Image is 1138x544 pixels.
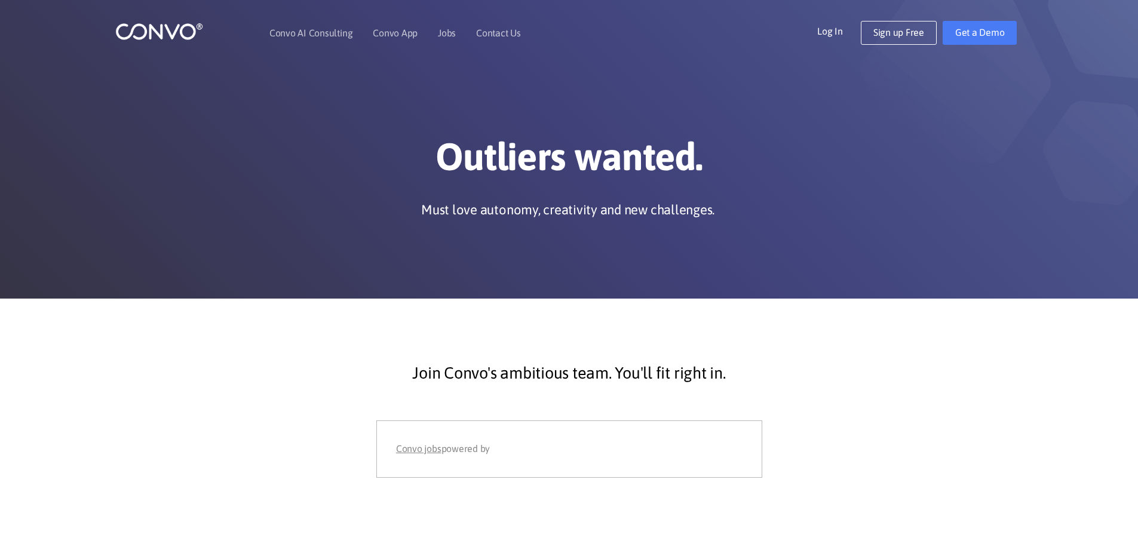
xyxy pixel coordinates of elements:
p: Join Convo's ambitious team. You'll fit right in. [247,358,892,388]
a: Convo jobs [396,440,441,458]
p: Must love autonomy, creativity and new challenges. [421,201,714,219]
a: Sign up Free [861,21,937,45]
a: Contact Us [476,28,521,38]
h1: Outliers wanted. [238,134,901,189]
a: Jobs [438,28,456,38]
div: powered by [396,440,742,458]
a: Convo App [373,28,418,38]
img: logo_1.png [115,22,203,41]
a: Get a Demo [943,21,1017,45]
a: Convo AI Consulting [269,28,352,38]
a: Log In [817,21,861,40]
